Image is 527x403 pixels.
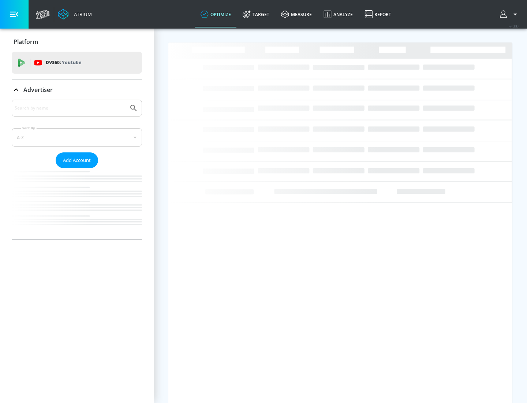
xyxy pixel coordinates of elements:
[71,11,92,18] div: Atrium
[12,100,142,239] div: Advertiser
[195,1,237,27] a: optimize
[237,1,275,27] a: Target
[58,9,92,20] a: Atrium
[12,32,142,52] div: Platform
[12,168,142,239] nav: list of Advertiser
[12,80,142,100] div: Advertiser
[56,152,98,168] button: Add Account
[14,38,38,46] p: Platform
[318,1,359,27] a: Analyze
[12,128,142,147] div: A-Z
[63,156,91,164] span: Add Account
[509,24,520,28] span: v 4.25.4
[12,52,142,74] div: DV360: Youtube
[275,1,318,27] a: measure
[15,103,126,113] input: Search by name
[46,59,81,67] p: DV360:
[23,86,53,94] p: Advertiser
[62,59,81,66] p: Youtube
[21,126,37,130] label: Sort By
[359,1,397,27] a: Report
